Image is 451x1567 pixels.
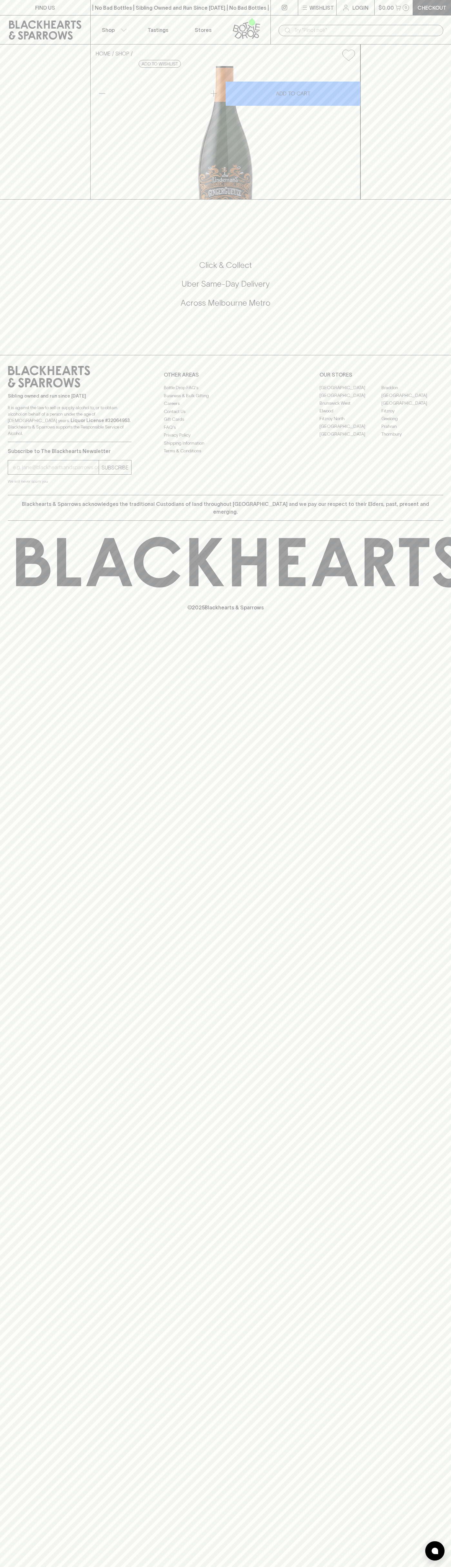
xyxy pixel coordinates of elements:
a: Business & Bulk Gifting [164,392,288,399]
p: FIND US [35,4,55,12]
h5: Across Melbourne Metro [8,298,443,308]
a: Careers [164,400,288,408]
p: ADD TO CART [276,90,310,97]
h5: Uber Same-Day Delivery [8,279,443,289]
a: Terms & Conditions [164,447,288,455]
p: $0.00 [378,4,394,12]
button: Add to wishlist [340,47,358,64]
p: OUR STORES [319,371,443,379]
strong: Liquor License #32064953 [71,418,130,423]
button: SUBSCRIBE [99,460,131,474]
a: [GEOGRAPHIC_DATA] [319,384,381,391]
p: It is against the law to sell or supply alcohol to, or to obtain alcohol on behalf of a person un... [8,404,132,437]
a: Contact Us [164,408,288,415]
a: [GEOGRAPHIC_DATA] [381,399,443,407]
div: Call to action block [8,234,443,342]
img: bubble-icon [432,1548,438,1554]
a: Braddon [381,384,443,391]
a: FAQ's [164,423,288,431]
a: Brunswick West [319,399,381,407]
p: Blackhearts & Sparrows acknowledges the traditional Custodians of land throughout [GEOGRAPHIC_DAT... [13,500,438,516]
p: Shop [102,26,115,34]
a: SHOP [115,51,129,56]
p: Checkout [417,4,446,12]
button: ADD TO CART [226,82,360,106]
h5: Click & Collect [8,260,443,271]
a: Shipping Information [164,439,288,447]
p: Login [352,4,368,12]
p: OTHER AREAS [164,371,288,379]
a: Fitzroy North [319,415,381,422]
p: We will never spam you [8,478,132,485]
img: 50942.png [91,66,360,199]
button: Shop [91,15,136,44]
p: Wishlist [309,4,334,12]
a: Fitzroy [381,407,443,415]
a: Geelong [381,415,443,422]
p: Sibling owned and run since [DATE] [8,393,132,399]
a: Bottle Drop FAQ's [164,384,288,392]
p: SUBSCRIBE [102,464,129,471]
a: [GEOGRAPHIC_DATA] [319,391,381,399]
input: e.g. jane@blackheartsandsparrows.com.au [13,462,99,473]
a: HOME [96,51,111,56]
p: Tastings [148,26,168,34]
a: Thornbury [381,430,443,438]
a: [GEOGRAPHIC_DATA] [319,422,381,430]
a: Elwood [319,407,381,415]
p: 0 [405,6,407,9]
a: Prahran [381,422,443,430]
input: Try "Pinot noir" [294,25,438,35]
a: Stores [181,15,226,44]
p: Stores [195,26,211,34]
a: Tastings [135,15,181,44]
a: Gift Cards [164,416,288,423]
a: [GEOGRAPHIC_DATA] [319,430,381,438]
p: Subscribe to The Blackhearts Newsletter [8,447,132,455]
button: Add to wishlist [139,60,181,68]
a: [GEOGRAPHIC_DATA] [381,391,443,399]
a: Privacy Policy [164,431,288,439]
